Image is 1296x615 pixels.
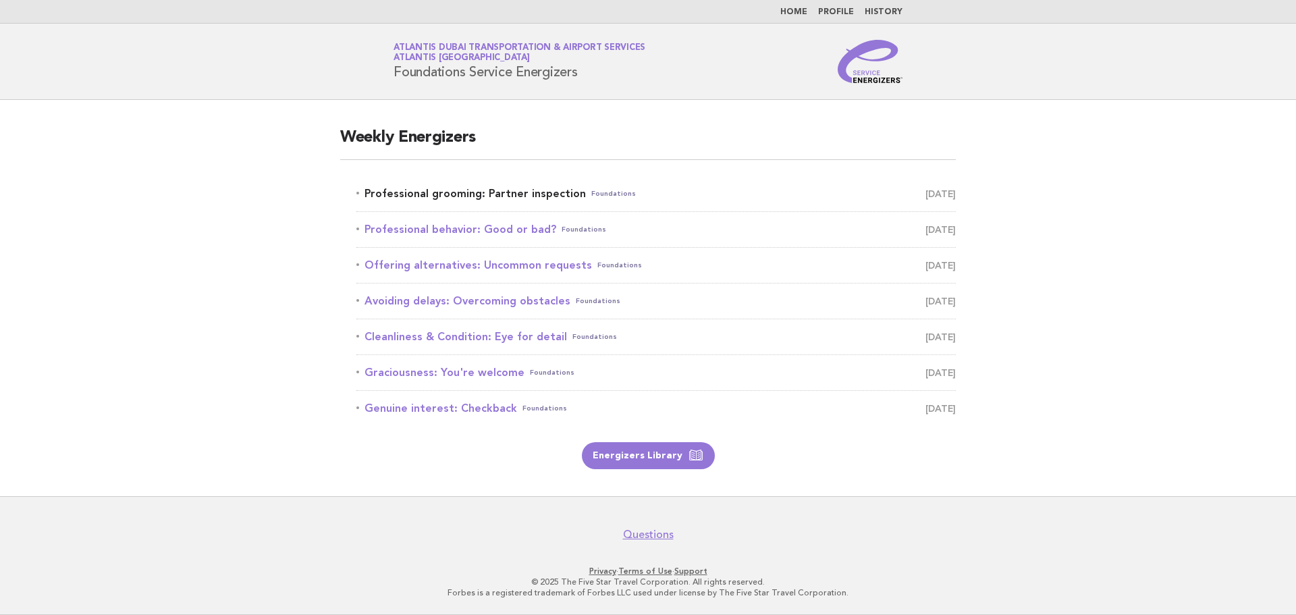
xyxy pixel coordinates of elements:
[925,220,956,239] span: [DATE]
[340,127,956,160] h2: Weekly Energizers
[394,43,645,62] a: Atlantis Dubai Transportation & Airport ServicesAtlantis [GEOGRAPHIC_DATA]
[618,566,672,576] a: Terms of Use
[576,292,620,311] span: Foundations
[356,256,956,275] a: Offering alternatives: Uncommon requestsFoundations [DATE]
[818,8,854,16] a: Profile
[589,566,616,576] a: Privacy
[623,528,674,541] a: Questions
[925,256,956,275] span: [DATE]
[780,8,807,16] a: Home
[235,587,1061,598] p: Forbes is a registered trademark of Forbes LLC used under license by The Five Star Travel Corpora...
[674,566,707,576] a: Support
[235,566,1061,577] p: · ·
[925,399,956,418] span: [DATE]
[925,363,956,382] span: [DATE]
[572,327,617,346] span: Foundations
[591,184,636,203] span: Foundations
[356,292,956,311] a: Avoiding delays: Overcoming obstaclesFoundations [DATE]
[925,184,956,203] span: [DATE]
[925,292,956,311] span: [DATE]
[356,363,956,382] a: Graciousness: You're welcomeFoundations [DATE]
[356,184,956,203] a: Professional grooming: Partner inspectionFoundations [DATE]
[597,256,642,275] span: Foundations
[394,54,530,63] span: Atlantis [GEOGRAPHIC_DATA]
[356,327,956,346] a: Cleanliness & Condition: Eye for detailFoundations [DATE]
[582,442,715,469] a: Energizers Library
[356,220,956,239] a: Professional behavior: Good or bad?Foundations [DATE]
[530,363,574,382] span: Foundations
[562,220,606,239] span: Foundations
[838,40,902,83] img: Service Energizers
[356,399,956,418] a: Genuine interest: CheckbackFoundations [DATE]
[522,399,567,418] span: Foundations
[394,44,645,79] h1: Foundations Service Energizers
[865,8,902,16] a: History
[235,577,1061,587] p: © 2025 The Five Star Travel Corporation. All rights reserved.
[925,327,956,346] span: [DATE]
